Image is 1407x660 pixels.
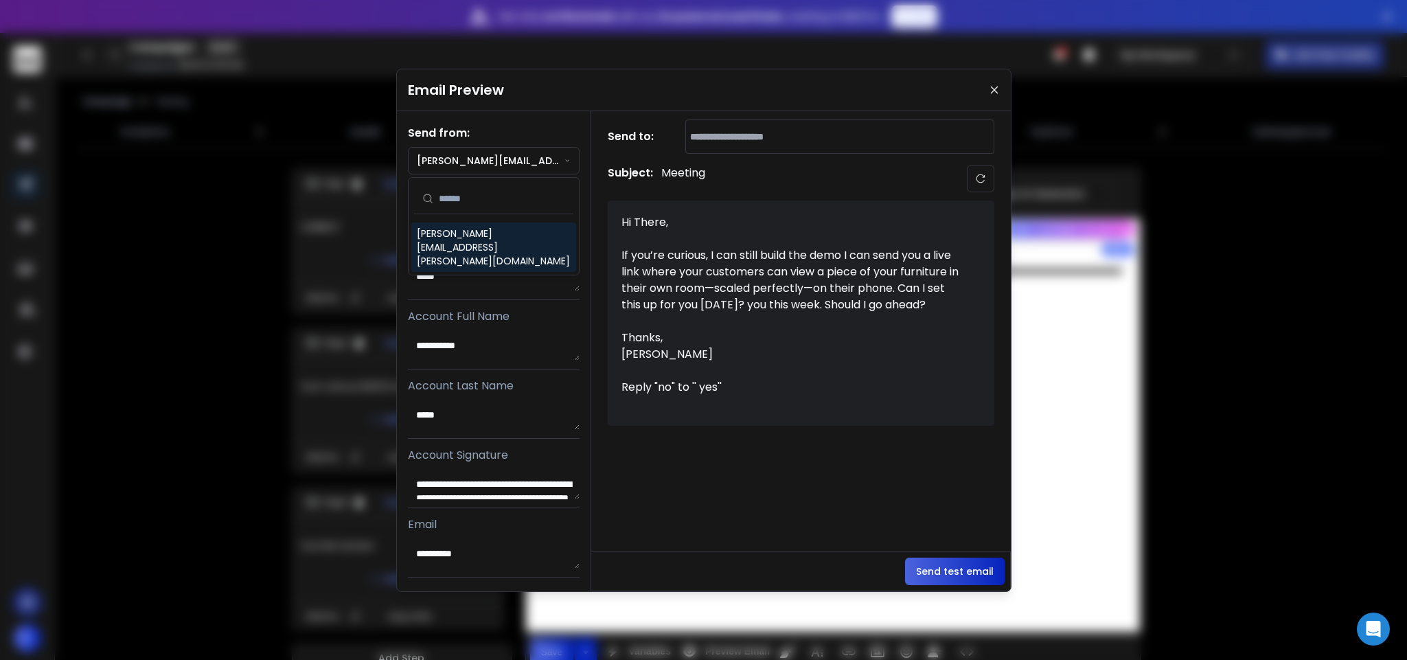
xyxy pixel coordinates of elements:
[621,330,965,346] div: Thanks,
[621,247,965,313] div: If you’re curious, I can still build the demo I can send you a live link where your customers can...
[408,447,580,464] p: Account Signature
[621,214,965,231] div: Hi There,
[1357,613,1390,646] div: Open Intercom Messenger
[905,558,1005,585] button: Send test email
[621,346,965,363] div: [PERSON_NAME]
[608,128,663,145] h1: Send to:
[408,125,580,141] h1: Send from:
[608,165,653,192] h1: Subject:
[661,165,705,192] p: Meeting
[408,516,580,533] p: Email
[417,227,571,268] div: [PERSON_NAME][EMAIL_ADDRESS][PERSON_NAME][DOMAIN_NAME]
[408,308,580,325] p: Account Full Name
[408,80,504,100] h1: Email Preview
[408,378,580,394] p: Account Last Name
[417,154,565,168] p: [PERSON_NAME][EMAIL_ADDRESS][PERSON_NAME][DOMAIN_NAME]
[621,379,965,396] div: Reply "no" to '' yes''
